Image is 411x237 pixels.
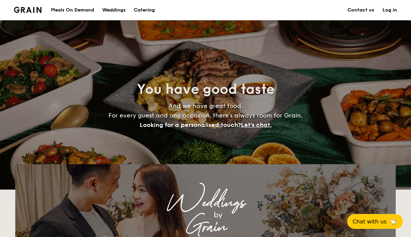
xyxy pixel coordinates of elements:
span: Chat with us [353,218,387,225]
a: Logotype [14,7,41,13]
div: by [100,209,336,221]
div: Loading menus magically... [15,158,396,164]
button: Chat with us🦙 [347,214,403,229]
div: Grain [75,221,336,233]
div: Weddings [75,197,336,209]
span: Let's chat. [241,121,272,129]
img: Grain [14,7,41,13]
span: 🦙 [389,218,397,225]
